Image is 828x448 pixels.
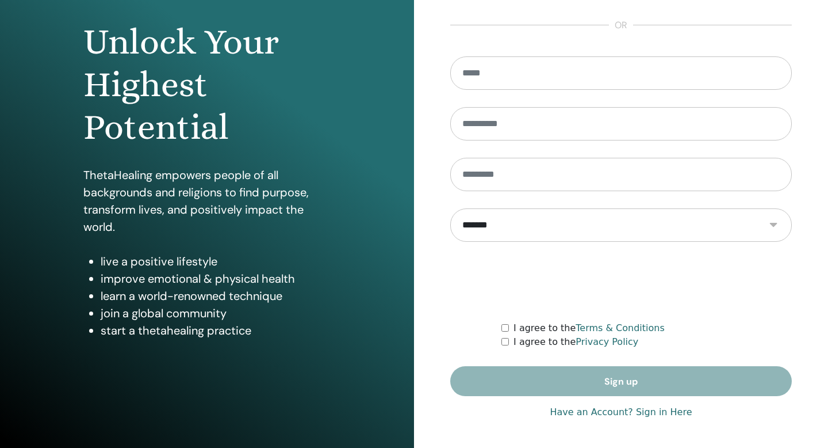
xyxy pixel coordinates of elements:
iframe: reCAPTCHA [534,259,708,304]
span: or [609,18,633,32]
li: start a thetahealing practice [101,322,331,339]
li: join a global community [101,305,331,322]
a: Privacy Policy [576,336,638,347]
label: I agree to the [513,335,638,349]
a: Terms & Conditions [576,322,664,333]
label: I agree to the [513,321,665,335]
p: ThetaHealing empowers people of all backgrounds and religions to find purpose, transform lives, a... [83,166,331,236]
a: Have an Account? Sign in Here [550,405,692,419]
h1: Unlock Your Highest Potential [83,21,331,149]
li: learn a world-renowned technique [101,287,331,305]
li: live a positive lifestyle [101,253,331,270]
li: improve emotional & physical health [101,270,331,287]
